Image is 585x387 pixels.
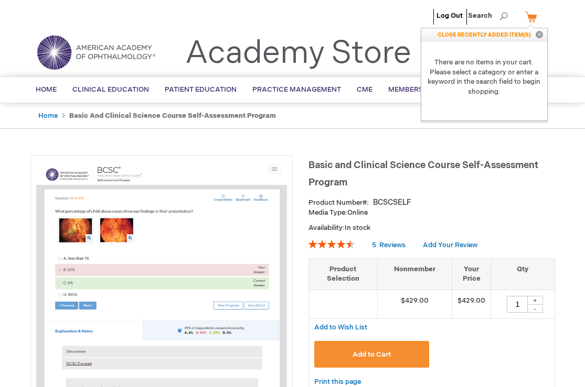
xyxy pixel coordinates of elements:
span: Search [468,5,508,26]
a: Home [38,112,58,120]
a: Add Your Review [423,241,477,249]
a: Academy Store [185,35,411,72]
td: $429.00 [377,290,452,318]
span: Reviews [379,241,406,249]
div: BCSCSELF [373,197,411,208]
span: Practice Management [252,85,341,94]
a: Add to Wish List [314,323,367,331]
th: Nonmember [377,258,452,290]
p: Availability: [309,223,555,233]
span: Clinical Education [72,85,149,94]
button: Add to Cart [314,341,430,368]
span: Add to Cart [353,350,391,359]
input: Qty [507,296,528,313]
span: In stock [345,224,370,232]
span: Basic and Clinical Science Course Self-Assessment Program [309,160,538,188]
strong: Media Type: [309,208,347,217]
div: - [527,304,543,313]
span: Patient Education [165,85,237,94]
span: CME [357,85,373,94]
span: Home [36,85,57,94]
strong: Basic and Clinical Science Course Self-Assessment Program [69,112,276,120]
td: $429.00 [452,290,491,318]
p: CLOSE RECENTLY ADDED ITEM(S) [421,28,547,42]
span: 5 [372,241,376,249]
span: Membership [388,85,435,94]
strong: There are no items in your cart. Please select a category or enter a keyword in the search field ... [421,42,547,112]
p: Online [309,208,555,218]
div: + [527,296,543,305]
a: 5 Reviews [372,241,407,249]
th: Your Price [452,258,491,290]
strong: Product Number [309,198,369,207]
a: Log Out [437,12,463,20]
div: 92% [309,240,355,248]
th: Product Selection [309,258,378,290]
th: Qty [491,258,555,290]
